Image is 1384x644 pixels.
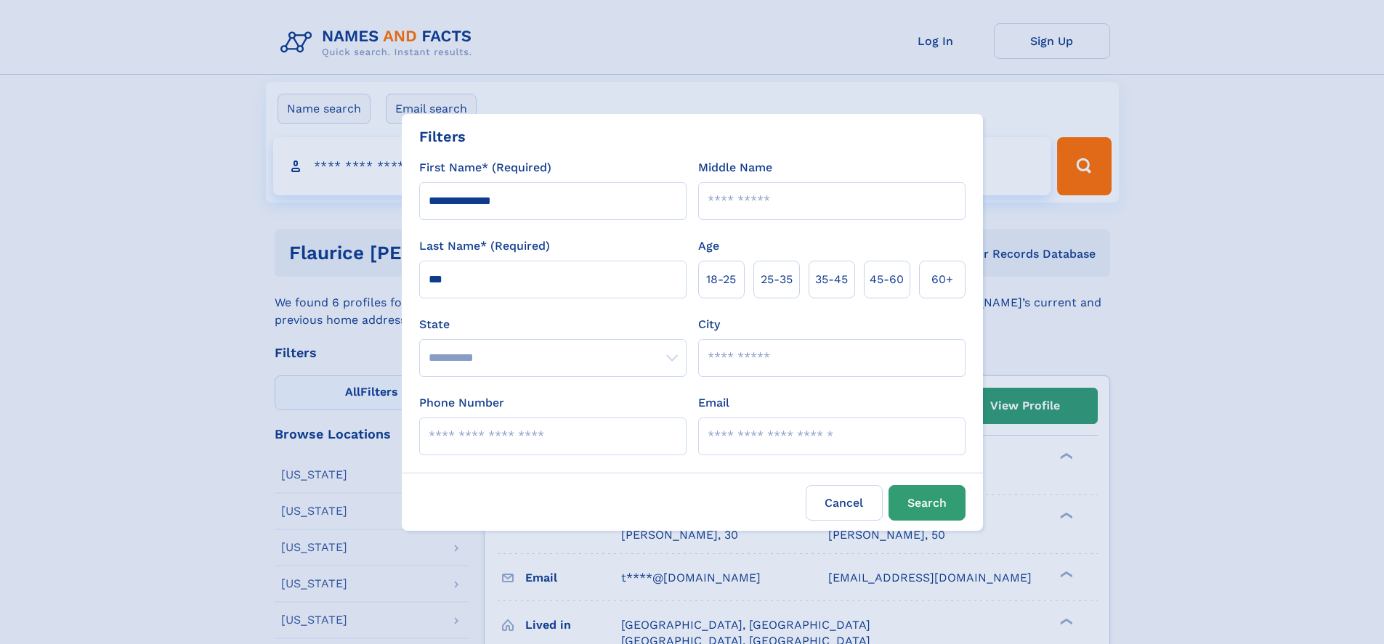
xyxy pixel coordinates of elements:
label: First Name* (Required) [419,159,551,176]
button: Search [889,485,966,521]
label: Cancel [806,485,883,521]
span: 60+ [931,271,953,288]
label: City [698,316,720,333]
span: 45‑60 [870,271,904,288]
label: Email [698,394,729,412]
label: Middle Name [698,159,772,176]
span: 35‑45 [815,271,848,288]
span: 18‑25 [706,271,736,288]
label: Age [698,237,719,255]
div: Filters [419,126,466,147]
label: Phone Number [419,394,504,412]
label: State [419,316,687,333]
label: Last Name* (Required) [419,237,550,255]
span: 25‑35 [761,271,793,288]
